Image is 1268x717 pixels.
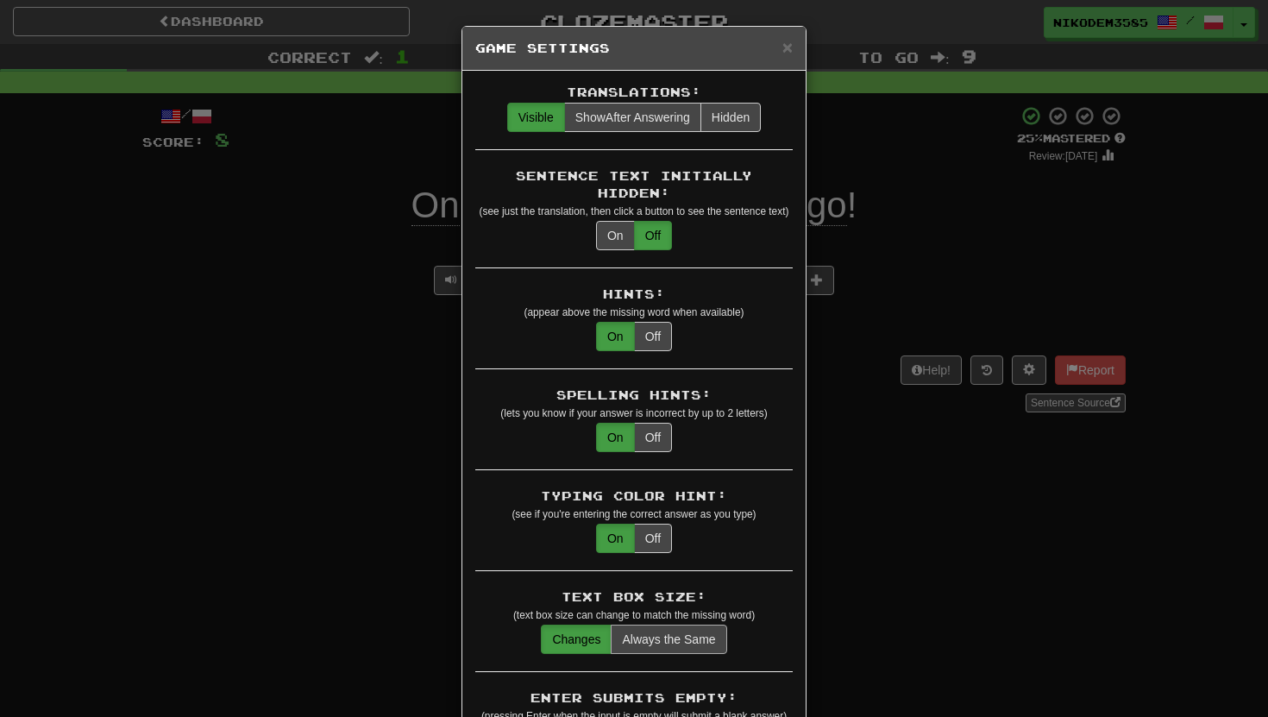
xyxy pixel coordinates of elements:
div: Typing Color Hint: [475,487,793,505]
div: Sentence Text Initially Hidden: [475,167,793,202]
small: (lets you know if your answer is incorrect by up to 2 letters) [500,407,767,419]
button: On [596,221,635,250]
button: Off [634,524,672,553]
button: Off [634,322,672,351]
span: Show [575,110,606,124]
small: (see if you're entering the correct answer as you type) [512,508,756,520]
button: Changes [541,625,612,654]
button: Off [634,423,672,452]
button: Close [782,38,793,56]
button: On [596,524,635,553]
button: On [596,423,635,452]
div: Translations: [475,84,793,101]
button: Always the Same [611,625,726,654]
small: (appear above the missing word when available) [524,306,744,318]
div: Text Box Size: [475,588,793,606]
button: Hidden [700,103,761,132]
span: After Answering [575,110,690,124]
small: (text box size can change to match the missing word) [513,609,755,621]
div: Spelling Hints: [475,387,793,404]
div: Hints: [475,286,793,303]
button: Off [634,221,672,250]
span: × [782,37,793,57]
small: (see just the translation, then click a button to see the sentence text) [480,205,789,217]
button: On [596,322,635,351]
h5: Game Settings [475,40,793,57]
div: Enter Submits Empty: [475,689,793,707]
div: translations [507,103,761,132]
button: Visible [507,103,565,132]
button: ShowAfter Answering [564,103,701,132]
